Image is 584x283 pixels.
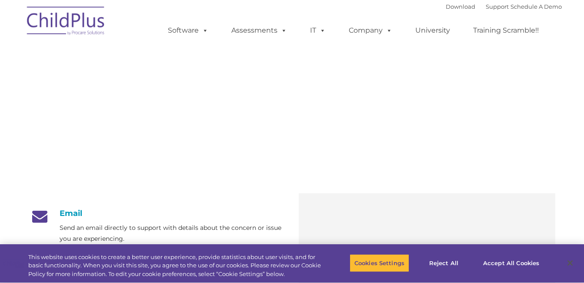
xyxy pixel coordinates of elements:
[446,3,562,10] font: |
[446,3,475,10] a: Download
[223,22,296,39] a: Assessments
[350,254,409,272] button: Cookies Settings
[417,254,471,272] button: Reject All
[340,22,401,39] a: Company
[561,253,580,273] button: Close
[464,22,547,39] a: Training Scramble!!
[486,3,509,10] a: Support
[23,0,110,44] img: ChildPlus by Procare Solutions
[478,254,544,272] button: Accept All Cookies
[28,253,321,279] div: This website uses cookies to create a better user experience, provide statistics about user visit...
[407,22,459,39] a: University
[29,209,286,218] h4: Email
[159,22,217,39] a: Software
[301,22,334,39] a: IT
[511,3,562,10] a: Schedule A Demo
[60,222,286,244] p: Send an email directly to support with details about the concern or issue you are experiencing.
